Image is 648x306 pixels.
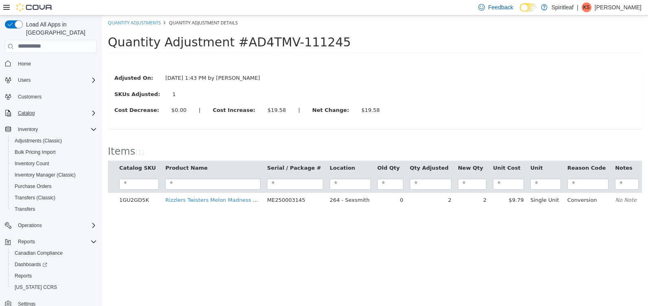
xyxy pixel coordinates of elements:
[2,220,100,231] button: Operations
[228,181,268,188] span: 264 - Sexsmith
[15,195,55,201] span: Transfers (Classic)
[2,107,100,119] button: Catalog
[2,74,100,86] button: Users
[18,61,31,67] span: Home
[2,58,100,70] button: Home
[520,3,537,12] input: Dark Mode
[276,149,300,157] button: Old Qty
[11,260,97,269] span: Dashboards
[15,221,45,230] button: Operations
[11,204,38,214] a: Transfers
[7,91,63,99] label: Cost Decrease:
[6,130,33,142] span: Items
[18,222,42,229] span: Operations
[7,75,64,83] label: SKUs Adjusted:
[308,149,348,157] button: Qty Adjusted
[15,75,34,85] button: Users
[11,170,97,180] span: Inventory Manager (Classic)
[105,91,160,99] label: Cost Increase:
[577,2,578,12] p: |
[425,177,462,192] td: Single Unit
[8,135,100,146] button: Adjustments (Classic)
[2,91,100,103] button: Customers
[488,3,513,11] span: Feedback
[15,172,76,178] span: Inventory Manager (Classic)
[162,177,225,192] td: ME250003145
[204,91,254,99] label: Net Change:
[8,169,100,181] button: Inventory Manager (Classic)
[8,247,100,259] button: Canadian Compliance
[15,183,52,190] span: Purchase Orders
[6,20,249,34] span: Quantity Adjustment #AD4TMV-111245
[15,261,47,268] span: Dashboards
[11,204,97,214] span: Transfers
[11,193,59,203] a: Transfers (Classic)
[16,3,53,11] img: Cova
[8,158,100,169] button: Inventory Count
[11,282,97,292] span: Washington CCRS
[11,248,66,258] a: Canadian Compliance
[36,133,40,141] span: 1
[391,149,420,157] button: Unit Cost
[11,260,50,269] a: Dashboards
[513,181,535,188] em: No Note
[15,59,97,69] span: Home
[70,91,85,99] div: $0.00
[552,2,574,12] p: Spiritleaf
[260,91,278,99] div: $19.58
[8,270,100,282] button: Reports
[2,236,100,247] button: Reports
[11,159,53,168] a: Inventory Count
[18,149,56,157] button: Catalog SKU
[15,59,34,69] a: Home
[15,92,97,102] span: Customers
[8,259,100,270] a: Dashboards
[11,193,97,203] span: Transfers (Classic)
[15,108,97,118] span: Catalog
[15,273,32,279] span: Reports
[165,149,221,157] button: Serial / Package #
[8,192,100,203] button: Transfers (Classic)
[15,250,63,256] span: Canadian Compliance
[15,221,97,230] span: Operations
[15,75,97,85] span: Users
[18,238,35,245] span: Reports
[70,75,147,83] div: 1
[15,138,62,144] span: Adjustments (Classic)
[462,177,510,192] td: Conversion
[57,59,164,67] div: [DATE] 1:43 PM by [PERSON_NAME]
[18,94,42,100] span: Customers
[388,177,425,192] td: $9.79
[8,203,100,215] button: Transfers
[63,181,280,188] a: Rizzlers Twisters Melon Madness & Kiwi [PERSON_NAME] Infused Pre-Roll - 2 x .5g
[166,91,184,99] div: $19.58
[11,181,97,191] span: Purchase Orders
[8,146,100,158] button: Bulk Pricing Import
[11,159,97,168] span: Inventory Count
[11,271,97,281] span: Reports
[15,92,45,102] a: Customers
[353,177,388,192] td: 2
[190,91,204,99] label: |
[11,136,97,146] span: Adjustments (Classic)
[8,282,100,293] button: [US_STATE] CCRS
[7,59,57,67] label: Adjusted On:
[15,206,35,212] span: Transfers
[11,282,60,292] a: [US_STATE] CCRS
[15,237,38,247] button: Reports
[6,4,59,10] a: Quantity Adjustments
[11,147,59,157] a: Bulk Pricing Import
[2,124,100,135] button: Inventory
[513,149,532,157] button: Notes
[15,160,49,167] span: Inventory Count
[15,125,41,134] button: Inventory
[228,149,255,157] button: Location
[11,136,65,146] a: Adjustments (Classic)
[8,181,100,192] button: Purchase Orders
[583,2,590,12] span: KS
[305,177,353,192] td: 2
[11,147,97,157] span: Bulk Pricing Import
[11,181,55,191] a: Purchase Orders
[67,4,136,10] span: Quantity Adjustment Details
